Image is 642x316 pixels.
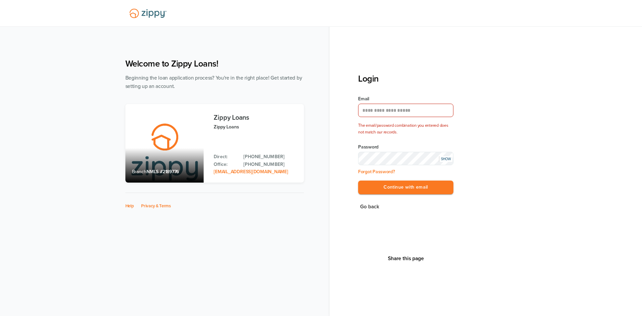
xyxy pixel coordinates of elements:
label: Password [358,144,453,150]
div: SHOW [439,156,452,162]
h3: Zippy Loans [214,114,297,121]
input: Input Password [358,152,453,165]
input: Email Address [358,104,453,117]
h3: Login [358,74,453,84]
p: Direct: [214,153,237,161]
a: Help [125,203,134,209]
div: The email/password combination you entered does not match our records. [358,122,453,136]
a: Direct Phone: 512-975-2947 [243,153,297,161]
a: Privacy & Terms [141,203,171,209]
a: Office Phone: 512-975-2947 [243,161,297,168]
span: Beginning the loan application process? You're in the right place! Get started by setting up an a... [125,75,302,89]
img: Lender Logo [125,6,171,21]
span: Branch [132,169,147,175]
a: Email Address: zippyguide@zippymh.com [214,169,288,175]
button: Share This Page [386,255,426,262]
h1: Welcome to Zippy Loans! [125,59,304,69]
p: Office: [214,161,237,168]
button: Go back [358,202,381,211]
label: Email [358,96,453,102]
span: NMLS #2189776 [146,169,179,175]
a: Forgot Password? [358,169,395,175]
button: Continue with email [358,181,453,194]
p: Zippy Loans [214,123,297,131]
